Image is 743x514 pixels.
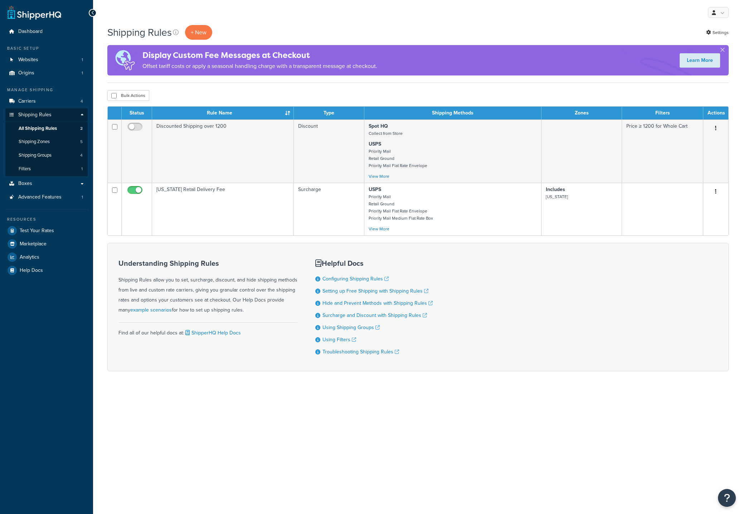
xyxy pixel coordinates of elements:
div: Resources [5,216,88,222]
div: Shipping Rules allow you to set, surcharge, discount, and hide shipping methods from live and cus... [118,259,297,315]
a: Setting up Free Shipping with Shipping Rules [322,287,428,295]
a: Websites 1 [5,53,88,67]
span: Shipping Groups [19,152,52,158]
a: Using Filters [322,336,356,343]
th: Rule Name : activate to sort column ascending [152,107,294,119]
li: Filters [5,162,88,176]
a: Shipping Rules [5,108,88,122]
a: example scenarios [130,306,172,314]
h1: Shipping Rules [107,25,172,39]
th: Shipping Methods [364,107,542,119]
span: Analytics [20,254,39,260]
th: Type [294,107,364,119]
strong: USPS [369,140,381,148]
span: Carriers [18,98,36,104]
a: Dashboard [5,25,88,38]
button: Open Resource Center [718,489,736,507]
span: 4 [81,98,83,104]
h3: Helpful Docs [315,259,433,267]
div: Find all of our helpful docs at: [118,322,297,338]
a: Learn More [680,53,720,68]
small: Collect from Store [369,130,403,137]
span: 4 [80,152,83,158]
li: Carriers [5,95,88,108]
th: Status [122,107,152,119]
a: All Shipping Rules 2 [5,122,88,135]
a: Settings [706,28,729,38]
a: Origins 1 [5,67,88,80]
small: Priority Mail Retail Ground Priority Mail Flat Rate Envelope Priority Mail Medium Flat Rate Box [369,194,433,221]
th: Zones [542,107,622,119]
span: 5 [80,139,83,145]
small: Priority Mail Retail Ground Priority Mail Flat Rate Envelope [369,148,427,169]
a: View More [369,173,389,180]
a: ShipperHQ Help Docs [184,329,241,337]
span: Websites [18,57,38,63]
span: Shipping Zones [19,139,50,145]
a: Analytics [5,251,88,264]
p: + New [185,25,212,40]
a: View More [369,226,389,232]
strong: Includes [546,186,565,193]
a: Hide and Prevent Methods with Shipping Rules [322,299,433,307]
span: Marketplace [20,241,47,247]
td: Price ≥ 1200 for Whole Cart [622,119,703,183]
a: Advanced Features 1 [5,191,88,204]
th: Actions [703,107,728,119]
li: Shipping Rules [5,108,88,176]
a: Troubleshooting Shipping Rules [322,348,399,356]
span: Filters [19,166,31,172]
span: Boxes [18,181,32,187]
a: ShipperHQ Home [8,5,61,20]
div: Basic Setup [5,45,88,52]
span: 2 [80,126,83,132]
li: Shipping Groups [5,149,88,162]
p: Offset tariff costs or apply a seasonal handling charge with a transparent message at checkout. [142,61,377,71]
a: Carriers 4 [5,95,88,108]
a: Shipping Groups 4 [5,149,88,162]
td: [US_STATE] Retail Delivery Fee [152,183,294,235]
td: Discount [294,119,364,183]
span: Test Your Rates [20,228,54,234]
li: Test Your Rates [5,224,88,237]
a: Filters 1 [5,162,88,176]
small: [US_STATE] [546,194,568,200]
strong: USPS [369,186,381,193]
td: Surcharge [294,183,364,235]
td: Discounted Shipping over 1200 [152,119,294,183]
a: Boxes [5,177,88,190]
a: Using Shipping Groups [322,324,380,331]
span: Help Docs [20,268,43,274]
img: duties-banner-06bc72dcb5fe05cb3f9472aba00be2ae8eb53ab6f0d8bb03d382ba314ac3c341.png [107,45,142,75]
a: Configuring Shipping Rules [322,275,389,283]
div: Manage Shipping [5,87,88,93]
span: All Shipping Rules [19,126,57,132]
a: Shipping Zones 5 [5,135,88,148]
span: Advanced Features [18,194,62,200]
button: Bulk Actions [107,90,149,101]
a: Marketplace [5,238,88,250]
strong: Spot HQ [369,122,388,130]
span: 1 [81,166,83,172]
span: 1 [82,194,83,200]
span: 1 [82,57,83,63]
li: Websites [5,53,88,67]
span: Shipping Rules [18,112,52,118]
li: All Shipping Rules [5,122,88,135]
span: Dashboard [18,29,43,35]
li: Advanced Features [5,191,88,204]
a: Surcharge and Discount with Shipping Rules [322,312,427,319]
li: Origins [5,67,88,80]
a: Help Docs [5,264,88,277]
li: Shipping Zones [5,135,88,148]
span: 1 [82,70,83,76]
span: Origins [18,70,34,76]
th: Filters [622,107,703,119]
h4: Display Custom Fee Messages at Checkout [142,49,377,61]
h3: Understanding Shipping Rules [118,259,297,267]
